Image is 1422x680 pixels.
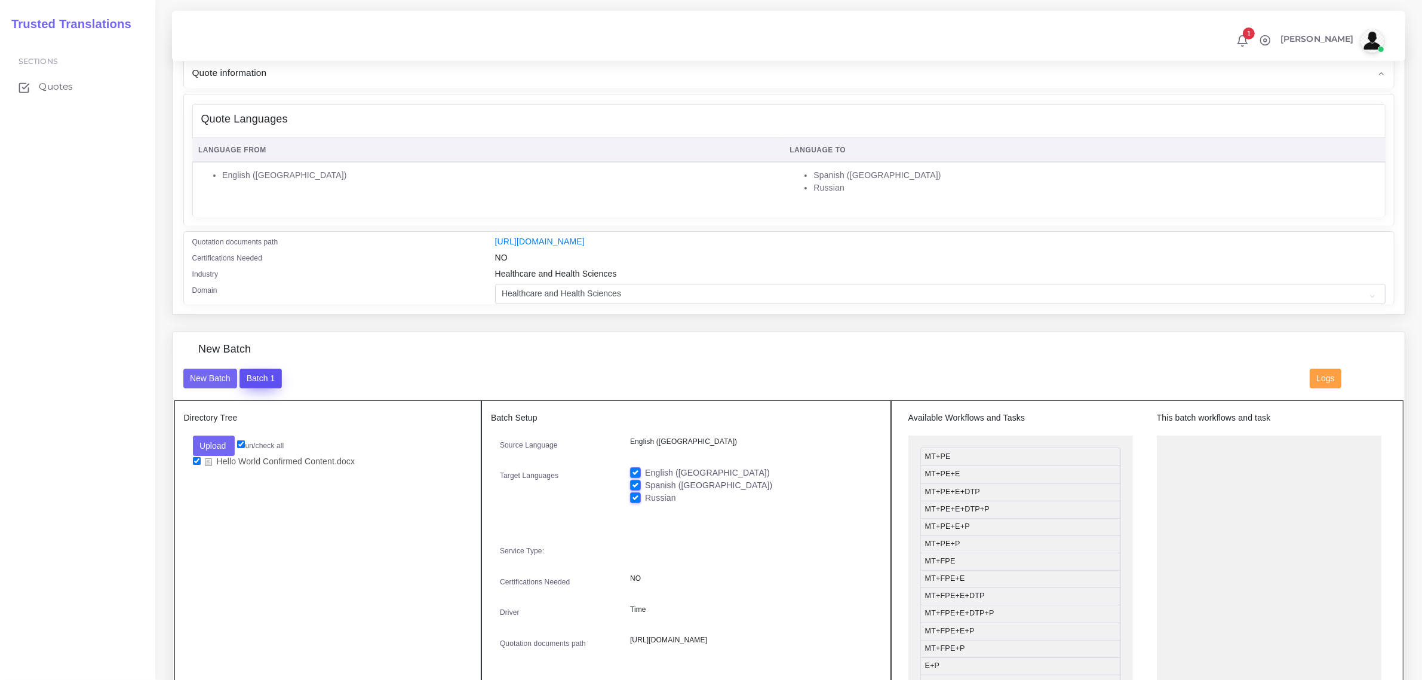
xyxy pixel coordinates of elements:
[645,479,772,492] label: Spanish ([GEOGRAPHIC_DATA])
[630,436,873,448] p: English ([GEOGRAPHIC_DATA])
[193,436,235,456] button: Upload
[192,66,267,79] span: Quote information
[239,373,281,382] a: Batch 1
[1274,29,1389,53] a: [PERSON_NAME]avatar
[908,413,1133,423] h5: Available Workflows and Tasks
[9,74,146,99] a: Quotes
[1280,35,1354,43] span: [PERSON_NAME]
[1317,373,1335,383] span: Logs
[813,182,1379,194] li: Russian
[920,640,1121,658] li: MT+FPE+P
[920,535,1121,553] li: MT+PE+P
[495,237,585,246] a: [URL][DOMAIN_NAME]
[239,369,281,389] button: Batch 1
[1310,369,1341,389] button: Logs
[486,268,1395,284] div: Healthcare and Health Sciences
[920,518,1121,536] li: MT+PE+E+P
[237,440,284,451] label: un/check all
[920,570,1121,588] li: MT+FPE+E
[222,169,777,182] li: English ([GEOGRAPHIC_DATA])
[813,169,1379,182] li: Spanish ([GEOGRAPHIC_DATA])
[491,413,882,423] h5: Batch Setup
[920,623,1121,641] li: MT+FPE+E+P
[630,572,873,585] p: NO
[201,113,288,126] h4: Quote Languages
[198,343,251,356] h4: New Batch
[920,465,1121,483] li: MT+PE+E
[630,634,873,647] p: [URL][DOMAIN_NAME]
[645,467,770,479] label: English ([GEOGRAPHIC_DATA])
[192,237,278,247] label: Quotation documents path
[500,546,544,556] label: Service Type:
[183,369,238,389] button: New Batch
[645,492,676,504] label: Russian
[192,269,219,280] label: Industry
[3,14,131,34] a: Trusted Translations
[192,138,784,163] th: Language From
[920,483,1121,501] li: MT+PE+E+DTP
[183,373,238,382] a: New Batch
[1157,413,1381,423] h5: This batch workflows and task
[486,252,1395,268] div: NO
[201,456,360,467] a: Hello World Confirmed Content.docx
[920,553,1121,571] li: MT+FPE
[237,440,245,448] input: un/check all
[500,577,570,587] label: Certifications Needed
[192,285,217,296] label: Domain
[39,80,73,93] span: Quotes
[920,501,1121,519] li: MT+PE+E+DTP+P
[184,413,472,423] h5: Directory Tree
[500,440,558,451] label: Source Language
[500,607,520,618] label: Driver
[500,638,586,649] label: Quotation documents path
[920,657,1121,675] li: E+P
[1360,29,1384,53] img: avatar
[1232,34,1253,47] a: 1
[630,604,873,616] p: Time
[920,587,1121,605] li: MT+FPE+E+DTP
[1243,27,1255,39] span: 1
[19,57,58,66] span: Sections
[920,605,1121,623] li: MT+FPE+E+DTP+P
[3,17,131,31] h2: Trusted Translations
[184,57,1394,88] div: Quote information
[920,448,1121,466] li: MT+PE
[784,138,1386,163] th: Language To
[192,253,263,264] label: Certifications Needed
[500,470,558,481] label: Target Languages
